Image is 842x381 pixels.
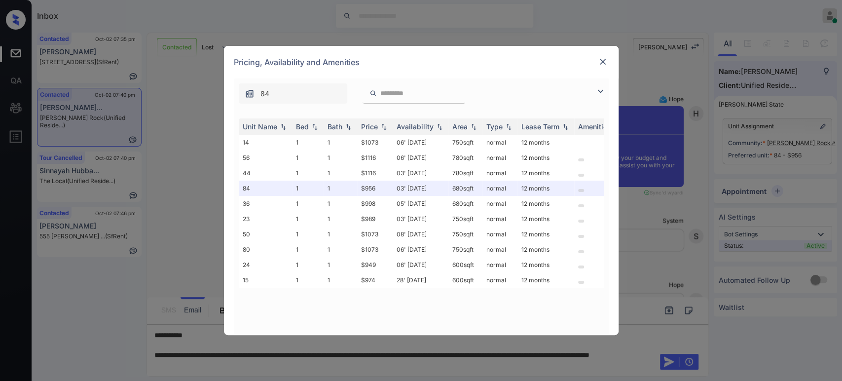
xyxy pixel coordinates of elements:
[517,257,574,272] td: 12 months
[292,135,324,150] td: 1
[448,227,482,242] td: 750 sqft
[379,123,389,130] img: sorting
[328,122,342,131] div: Bath
[324,165,357,181] td: 1
[357,242,393,257] td: $1073
[324,135,357,150] td: 1
[393,135,448,150] td: 06' [DATE]
[486,122,503,131] div: Type
[482,135,517,150] td: normal
[393,196,448,211] td: 05' [DATE]
[292,272,324,288] td: 1
[482,227,517,242] td: normal
[357,257,393,272] td: $949
[448,272,482,288] td: 600 sqft
[292,257,324,272] td: 1
[292,150,324,165] td: 1
[224,46,619,78] div: Pricing, Availability and Amenities
[239,165,292,181] td: 44
[393,211,448,227] td: 03' [DATE]
[292,165,324,181] td: 1
[292,211,324,227] td: 1
[324,211,357,227] td: 1
[448,257,482,272] td: 600 sqft
[292,227,324,242] td: 1
[448,165,482,181] td: 780 sqft
[397,122,434,131] div: Availability
[239,227,292,242] td: 50
[357,227,393,242] td: $1073
[452,122,468,131] div: Area
[369,89,377,98] img: icon-zuma
[482,196,517,211] td: normal
[393,165,448,181] td: 03' [DATE]
[598,57,608,67] img: close
[357,196,393,211] td: $998
[292,196,324,211] td: 1
[357,165,393,181] td: $1116
[239,272,292,288] td: 15
[245,89,255,99] img: icon-zuma
[393,272,448,288] td: 28' [DATE]
[239,196,292,211] td: 36
[292,242,324,257] td: 1
[239,257,292,272] td: 24
[243,122,277,131] div: Unit Name
[361,122,378,131] div: Price
[482,242,517,257] td: normal
[239,135,292,150] td: 14
[310,123,320,130] img: sorting
[357,135,393,150] td: $1073
[324,242,357,257] td: 1
[260,88,269,99] span: 84
[357,272,393,288] td: $974
[239,211,292,227] td: 23
[239,242,292,257] td: 80
[482,150,517,165] td: normal
[357,181,393,196] td: $956
[393,227,448,242] td: 08' [DATE]
[324,257,357,272] td: 1
[435,123,444,130] img: sorting
[296,122,309,131] div: Bed
[239,181,292,196] td: 84
[343,123,353,130] img: sorting
[448,181,482,196] td: 680 sqft
[482,272,517,288] td: normal
[594,85,606,97] img: icon-zuma
[482,181,517,196] td: normal
[393,181,448,196] td: 03' [DATE]
[357,211,393,227] td: $989
[324,196,357,211] td: 1
[517,181,574,196] td: 12 months
[448,135,482,150] td: 750 sqft
[469,123,478,130] img: sorting
[517,242,574,257] td: 12 months
[517,211,574,227] td: 12 months
[324,150,357,165] td: 1
[517,165,574,181] td: 12 months
[324,227,357,242] td: 1
[482,211,517,227] td: normal
[482,165,517,181] td: normal
[517,272,574,288] td: 12 months
[578,122,611,131] div: Amenities
[357,150,393,165] td: $1116
[393,257,448,272] td: 06' [DATE]
[448,242,482,257] td: 750 sqft
[393,150,448,165] td: 06' [DATE]
[324,181,357,196] td: 1
[517,196,574,211] td: 12 months
[521,122,559,131] div: Lease Term
[448,211,482,227] td: 750 sqft
[517,135,574,150] td: 12 months
[393,242,448,257] td: 06' [DATE]
[482,257,517,272] td: normal
[517,150,574,165] td: 12 months
[560,123,570,130] img: sorting
[517,227,574,242] td: 12 months
[239,150,292,165] td: 56
[504,123,513,130] img: sorting
[448,196,482,211] td: 680 sqft
[448,150,482,165] td: 780 sqft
